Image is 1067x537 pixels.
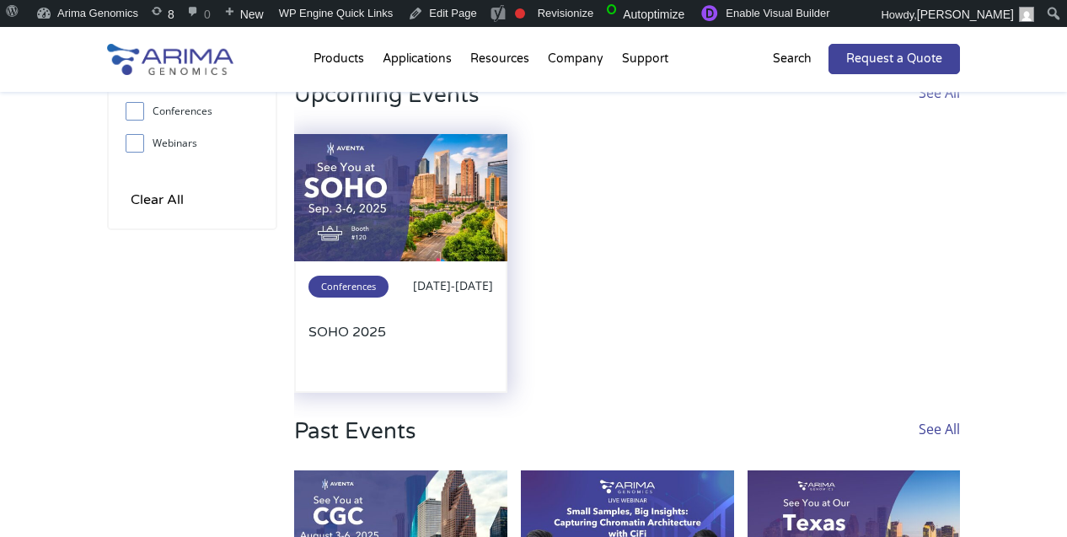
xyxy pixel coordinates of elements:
p: Search [773,48,812,70]
a: See All [919,418,960,470]
a: See All [919,82,960,134]
span: [DATE]-[DATE] [413,277,493,293]
img: Arima-Genomics-logo [107,44,233,75]
span: Conferences [308,276,389,298]
h3: Upcoming Events [294,82,479,134]
img: SOHO-2025-500x300.jpg [294,134,507,262]
a: SOHO 2025 [308,323,493,379]
label: Webinars [126,131,260,156]
span: [PERSON_NAME] [917,8,1014,21]
label: Conferences [126,99,260,124]
input: Clear All [126,188,189,212]
div: Needs improvement [515,8,525,19]
a: Request a Quote [828,44,960,74]
h3: Past Events [294,418,416,470]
